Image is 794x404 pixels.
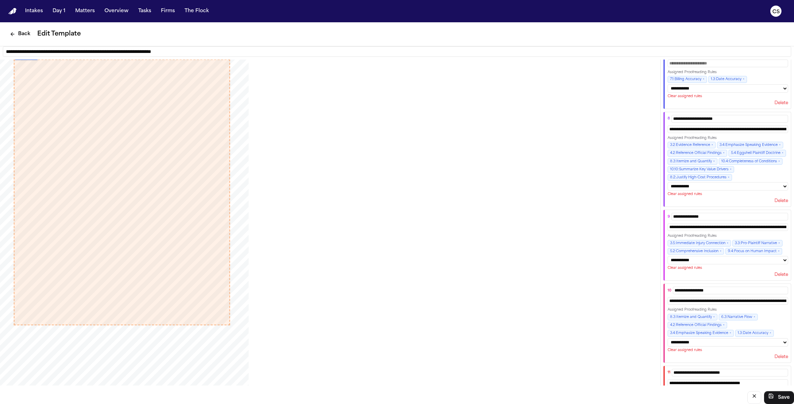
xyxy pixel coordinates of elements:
[668,136,788,140] div: Assigned Proofreading Rules
[668,158,717,165] span: 8.3:Itemize and Quantify
[732,240,783,247] span: 3.3:Pro-Plaintiff Narrative
[717,142,783,148] span: 3.4:Emphasize Speaking Evidence
[730,331,731,335] button: Remove Emphasize Speaking Evidence
[668,142,716,148] span: 3.2:Evidence Reference
[774,354,788,360] button: Delete
[720,249,722,254] button: Remove Comprehensive Inclusion
[747,391,761,404] button: cancel
[668,248,724,255] span: 5.2:Comprehensive Inclusion
[663,283,791,363] div: 10Assigned Proofreading Rules8.3:Itemize and QuantifyRemove Itemize and Quantify6.3:Narrative Flo...
[774,198,788,204] button: Delete
[708,76,747,83] span: 1.3:Date Accuracy
[663,46,791,109] div: Assigned Proofreading Rules7.1:Billing AccuracyRemove Billing Accuracy1.3:Date AccuracyRemove Dat...
[37,29,81,39] h2: Edit Template
[723,151,725,155] button: Remove Reference Official Findings
[735,330,774,336] span: 1.3:Date Accuracy
[713,315,715,319] button: Remove Itemize and Quantify
[668,322,727,328] span: 4.2:Reference Official Findings
[729,150,786,156] span: 5.4:Eggshell Plaintiff Doctrine
[719,314,758,320] span: 6.3:Narrative Flow
[663,112,791,207] div: 8Assigned Proofreading Rules3.2:Evidence ReferenceRemove Evidence Reference3.4:Emphasize Speaking...
[22,5,46,17] button: Intakes
[668,370,670,375] span: 11
[135,5,154,17] button: Tasks
[778,241,780,246] button: Remove Pro-Plaintiff Narrative
[6,28,34,40] button: Back
[668,330,734,336] span: 3.4:Emphasize Speaking Evidence
[668,94,702,99] button: Clear assigned rules
[779,143,781,147] button: Remove Emphasize Speaking Evidence
[158,5,178,17] button: Firms
[668,76,707,83] span: 7.1:Billing Accuracy
[14,59,230,325] div: Demand
[182,5,212,17] button: The Flock
[668,314,717,320] span: 8.3:Itemize and Quantify
[774,100,788,106] button: Delete
[754,315,755,319] button: Remove Narrative Flow
[8,8,17,15] a: Home
[778,249,780,254] button: Remove Focus on Human Impact
[668,150,727,156] span: 4.2:Reference Official Findings
[782,151,784,155] button: Remove Eggshell Plaintiff Doctrine
[770,331,771,335] button: Remove Date Accuracy
[668,192,702,196] button: Clear assigned rules
[668,166,734,173] span: 10.10:Summarize Key Value Drivers
[719,158,783,165] span: 10.4:Completeness of Conditions
[102,5,131,17] button: Overview
[668,308,788,312] div: Assigned Proofreading Rules
[8,8,17,15] img: Finch Logo
[668,266,702,270] button: Clear assigned rules
[725,248,782,255] span: 9.4:Focus on Human Impact
[668,288,671,293] span: 10
[723,323,725,327] button: Remove Reference Official Findings
[711,143,713,147] button: Remove Evidence Reference
[668,215,670,219] span: 9
[668,116,670,121] span: 8
[764,391,794,404] button: save template
[668,234,788,238] div: Assigned Proofreading Rules
[668,348,702,352] button: Clear assigned rules
[713,159,715,164] button: Remove Itemize and Quantify
[774,272,788,278] button: Delete
[703,77,705,81] button: Remove Billing Accuracy
[668,174,732,181] span: 8.2:Justify High-Cost Procedures
[743,77,745,81] button: Remove Date Accuracy
[727,241,729,246] button: Remove Immediate Injury Connection
[50,5,68,17] button: Day 1
[728,175,730,180] button: Remove Justify High-Cost Procedures
[668,70,788,75] div: Assigned Proofreading Rules
[668,240,731,247] span: 3.5:Immediate Injury Connection
[778,159,780,164] button: Remove Completeness of Conditions
[730,167,732,172] button: Remove Summarize Key Value Drivers
[72,5,98,17] button: Matters
[663,210,791,281] div: 9Assigned Proofreading Rules3.5:Immediate Injury ConnectionRemove Immediate Injury Connection3.3:...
